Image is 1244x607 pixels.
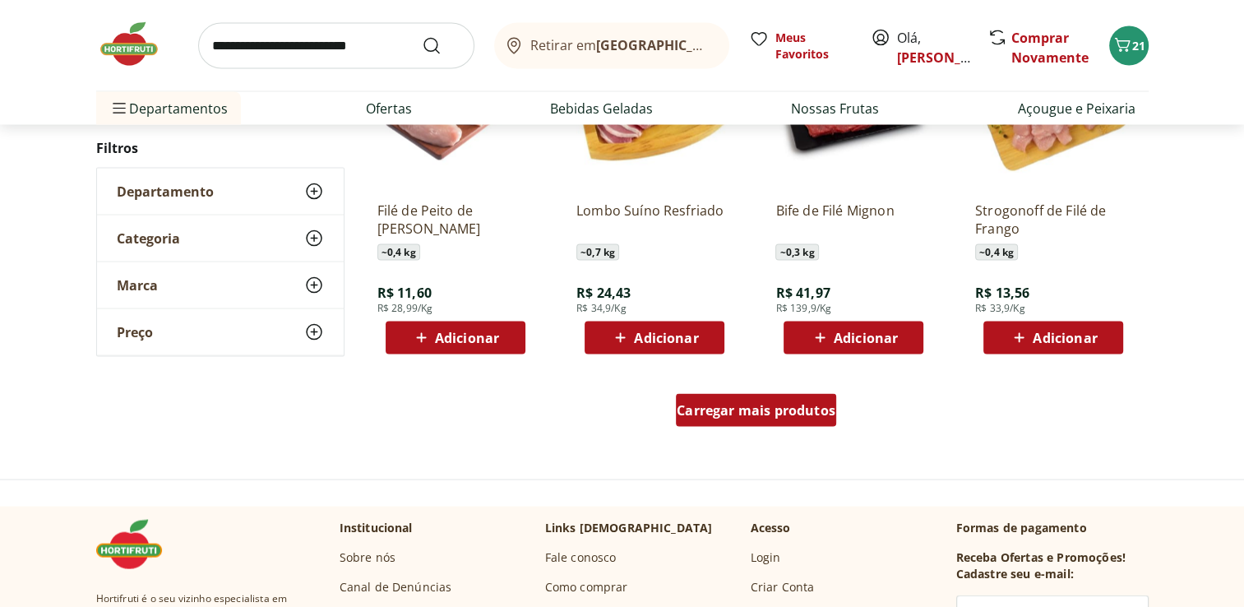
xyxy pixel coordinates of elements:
span: 21 [1132,38,1145,53]
h3: Receba Ofertas e Promoções! [956,549,1126,566]
button: Adicionar [784,322,923,354]
a: Criar Conta [751,579,815,595]
h2: Filtros [96,132,345,164]
span: Categoria [117,230,180,247]
input: search [198,23,474,69]
span: Meus Favoritos [775,30,851,63]
a: Bebidas Geladas [550,99,653,118]
a: [PERSON_NAME] [897,49,1004,67]
span: Carregar mais produtos [677,404,835,417]
p: Acesso [751,520,791,536]
button: Retirar em[GEOGRAPHIC_DATA]/[GEOGRAPHIC_DATA] [494,23,729,69]
button: Menu [109,89,129,128]
span: R$ 34,9/Kg [576,302,627,315]
a: Ofertas [366,99,412,118]
span: ~ 0,3 kg [775,244,818,261]
span: R$ 13,56 [975,284,1029,302]
p: Formas de pagamento [956,520,1149,536]
button: Submit Search [422,36,461,56]
a: Como comprar [545,579,628,595]
a: Fale conosco [545,549,617,566]
a: Sobre nós [340,549,395,566]
a: Canal de Denúncias [340,579,452,595]
button: Departamento [97,169,344,215]
a: Comprar Novamente [1011,29,1089,67]
span: Retirar em [530,38,712,53]
span: Adicionar [834,331,898,345]
span: Departamento [117,183,214,200]
h3: Cadastre seu e-mail: [956,566,1074,582]
button: Marca [97,262,344,308]
span: R$ 24,43 [576,284,631,302]
span: R$ 11,60 [377,284,432,302]
a: Açougue e Peixaria [1018,99,1135,118]
p: Institucional [340,520,413,536]
a: Login [751,549,781,566]
a: Lombo Suíno Resfriado [576,202,733,238]
b: [GEOGRAPHIC_DATA]/[GEOGRAPHIC_DATA] [596,36,873,54]
button: Carrinho [1109,26,1149,66]
span: ~ 0,4 kg [975,244,1018,261]
span: Olá, [897,28,970,67]
button: Adicionar [983,322,1123,354]
a: Nossas Frutas [791,99,879,118]
span: ~ 0,4 kg [377,244,420,261]
img: Hortifruti [96,20,178,69]
span: Adicionar [634,331,698,345]
a: Meus Favoritos [749,30,851,63]
button: Preço [97,309,344,355]
span: R$ 139,9/Kg [775,302,831,315]
a: Filé de Peito de [PERSON_NAME] [377,202,534,238]
span: Marca [117,277,158,294]
a: Bife de Filé Mignon [775,202,932,238]
span: R$ 41,97 [775,284,830,302]
span: Preço [117,324,153,341]
button: Categoria [97,215,344,262]
button: Adicionar [585,322,724,354]
p: Links [DEMOGRAPHIC_DATA] [545,520,713,536]
span: Adicionar [1033,331,1097,345]
span: R$ 33,9/Kg [975,302,1025,315]
img: Hortifruti [96,520,178,569]
a: Strogonoff de Filé de Frango [975,202,1131,238]
span: Adicionar [435,331,499,345]
a: Carregar mais produtos [676,394,836,433]
span: ~ 0,7 kg [576,244,619,261]
span: Departamentos [109,89,228,128]
button: Adicionar [386,322,525,354]
span: R$ 28,99/Kg [377,302,433,315]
